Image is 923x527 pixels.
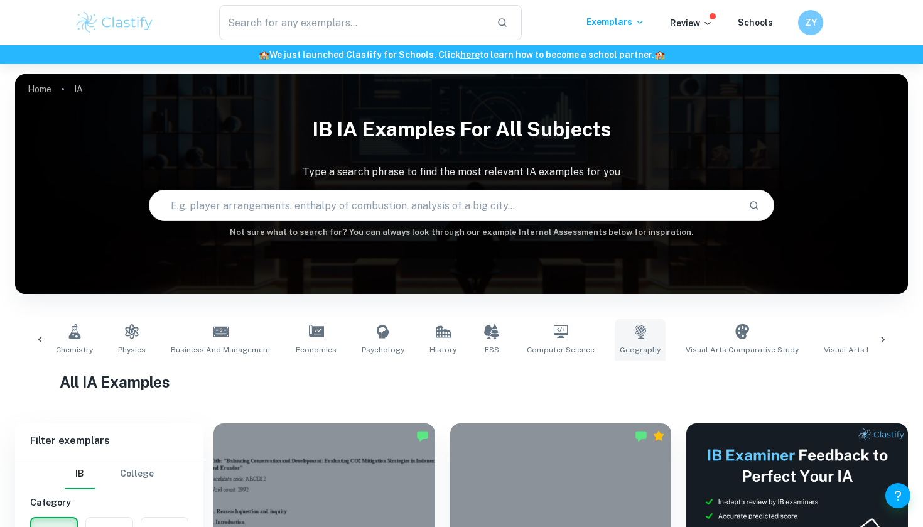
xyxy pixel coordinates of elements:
[149,188,738,223] input: E.g. player arrangements, enthalpy of combustion, analysis of a big city...
[15,423,203,459] h6: Filter exemplars
[60,371,863,393] h1: All IA Examples
[798,10,823,35] button: ZY
[120,459,154,489] button: College
[654,50,665,60] span: 🏫
[65,459,95,489] button: IB
[620,344,661,356] span: Geography
[804,16,818,30] h6: ZY
[171,344,271,356] span: Business and Management
[15,226,908,239] h6: Not sure what to search for? You can always look through our example Internal Assessments below f...
[28,80,51,98] a: Home
[416,430,429,442] img: Marked
[429,344,456,356] span: History
[743,195,765,216] button: Search
[652,430,665,442] div: Premium
[219,5,487,40] input: Search for any exemplars...
[460,50,480,60] a: here
[586,15,645,29] p: Exemplars
[527,344,595,356] span: Computer Science
[885,483,910,508] button: Help and Feedback
[75,10,154,35] img: Clastify logo
[738,18,773,28] a: Schools
[15,109,908,149] h1: IB IA examples for all subjects
[74,82,83,96] p: IA
[259,50,269,60] span: 🏫
[362,344,404,356] span: Psychology
[15,165,908,180] p: Type a search phrase to find the most relevant IA examples for you
[686,344,799,356] span: Visual Arts Comparative Study
[296,344,337,356] span: Economics
[3,48,920,62] h6: We just launched Clastify for Schools. Click to learn how to become a school partner.
[118,344,146,356] span: Physics
[635,430,647,442] img: Marked
[30,496,188,509] h6: Category
[485,344,499,356] span: ESS
[65,459,154,489] div: Filter type choice
[56,344,93,356] span: Chemistry
[670,16,713,30] p: Review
